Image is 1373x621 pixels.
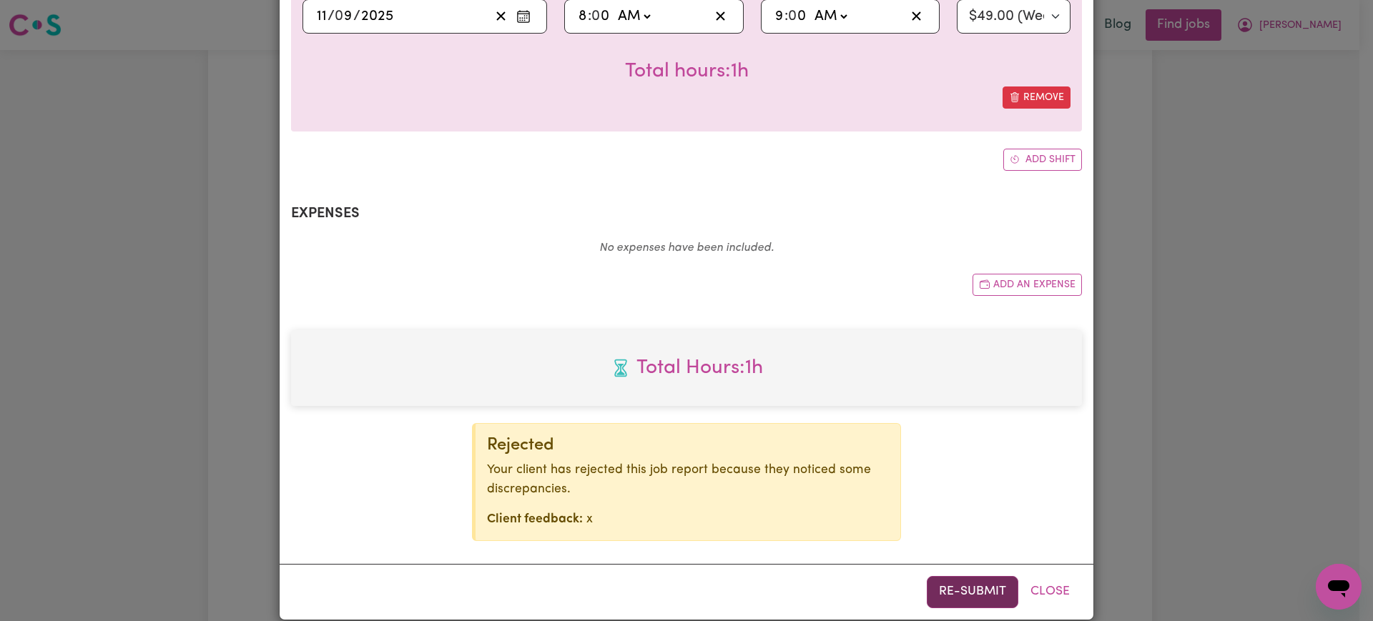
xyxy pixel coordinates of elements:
button: Enter the date of care work [512,6,535,27]
iframe: Button to launch messaging window [1316,564,1362,610]
p: Your client has rejected this job report because they noticed some discrepancies. [487,461,889,499]
button: Add another shift [1003,149,1082,171]
em: No expenses have been included. [599,242,774,254]
span: 0 [788,9,797,24]
h2: Expenses [291,205,1082,222]
span: Total hours worked: 1 hour [302,353,1071,383]
p: x [487,510,889,529]
span: / [328,9,335,24]
span: 0 [591,9,600,24]
span: 0 [335,9,343,24]
button: Add another expense [973,274,1082,296]
input: -- [316,6,328,27]
span: Rejected [487,437,554,454]
span: Total hours worked: 1 hour [625,61,749,81]
button: Re-submit this job report [927,576,1018,607]
button: Clear date [490,6,512,27]
strong: Client feedback: [487,513,583,525]
input: -- [335,6,353,27]
span: : [588,9,591,24]
input: ---- [360,6,394,27]
span: : [784,9,788,24]
input: -- [789,6,807,27]
button: Close [1018,576,1082,607]
span: / [353,9,360,24]
input: -- [774,6,784,27]
input: -- [578,6,588,27]
input: -- [592,6,611,27]
button: Remove this shift [1003,86,1071,109]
